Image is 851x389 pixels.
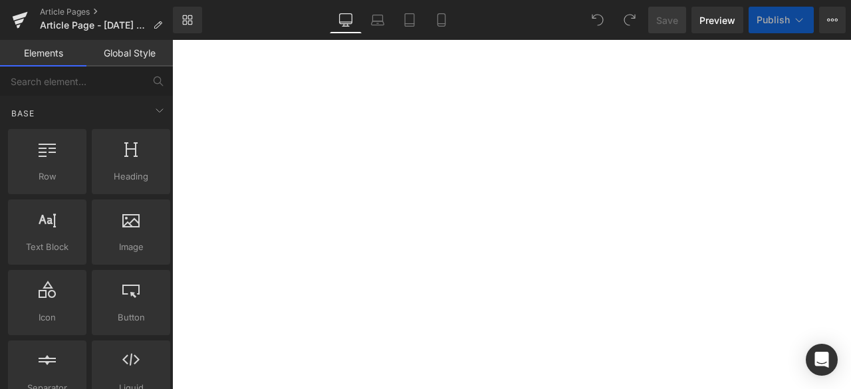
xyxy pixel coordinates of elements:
[12,311,82,324] span: Icon
[757,15,790,25] span: Publish
[656,13,678,27] span: Save
[86,40,173,66] a: Global Style
[96,311,166,324] span: Button
[330,7,362,33] a: Desktop
[425,7,457,33] a: Mobile
[40,20,148,31] span: Article Page - [DATE] 09:36:34
[819,7,846,33] button: More
[749,7,814,33] button: Publish
[806,344,838,376] div: Open Intercom Messenger
[362,7,394,33] a: Laptop
[173,7,202,33] a: New Library
[96,240,166,254] span: Image
[616,7,643,33] button: Redo
[10,107,36,120] span: Base
[394,7,425,33] a: Tablet
[96,170,166,184] span: Heading
[12,170,82,184] span: Row
[40,7,173,17] a: Article Pages
[12,240,82,254] span: Text Block
[584,7,611,33] button: Undo
[699,13,735,27] span: Preview
[691,7,743,33] a: Preview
